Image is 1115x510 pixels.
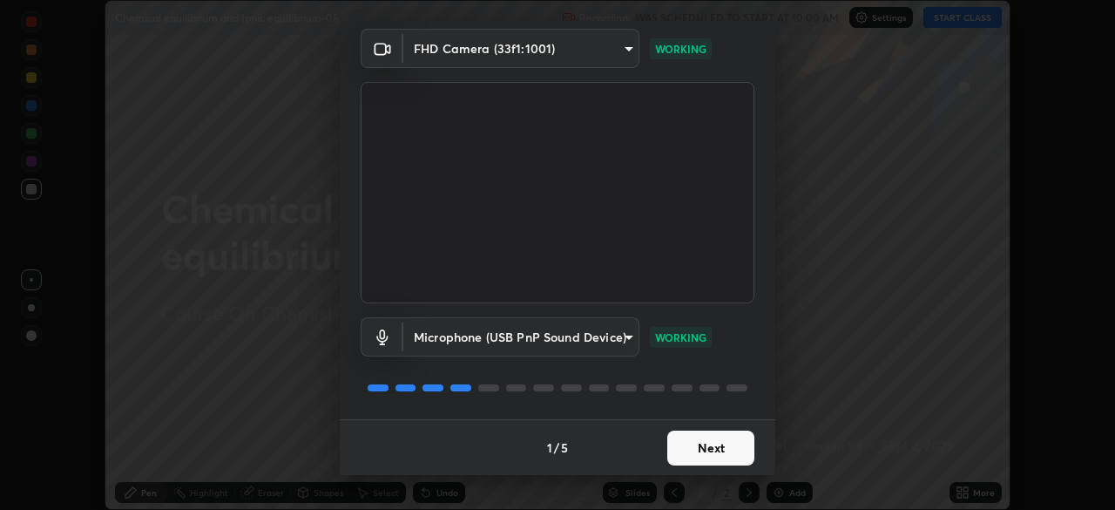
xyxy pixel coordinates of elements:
[655,41,706,57] p: WORKING
[403,317,639,357] div: FHD Camera (33f1:1001)
[667,431,754,466] button: Next
[655,330,706,345] p: WORKING
[561,439,568,457] h4: 5
[547,439,552,457] h4: 1
[403,29,639,68] div: FHD Camera (33f1:1001)
[554,439,559,457] h4: /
